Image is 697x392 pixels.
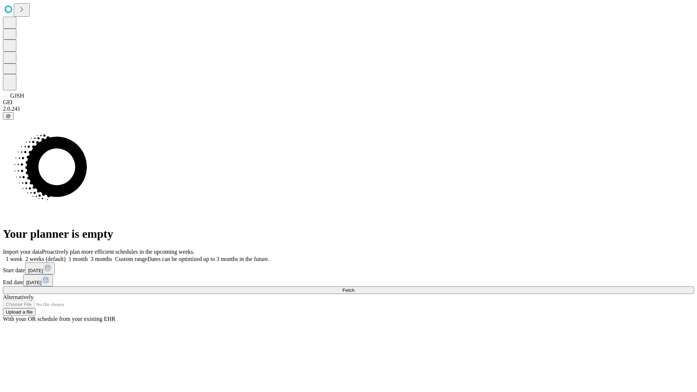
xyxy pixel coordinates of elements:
div: Start date [3,262,694,274]
button: Upload a file [3,308,36,316]
span: 3 months [91,256,112,262]
span: [DATE] [28,268,43,273]
span: @ [6,113,11,119]
h1: Your planner is empty [3,227,694,241]
div: 2.0.241 [3,106,694,112]
span: Import your data [3,249,42,255]
span: GJSH [10,93,24,99]
span: [DATE] [26,280,41,285]
span: Proactively plan more efficient schedules in the upcoming weeks. [42,249,195,255]
button: @ [3,112,14,120]
button: [DATE] [23,274,53,286]
span: 1 week [6,256,23,262]
button: [DATE] [25,262,55,274]
span: Alternatively [3,294,33,300]
span: 2 weeks (default) [25,256,66,262]
span: 1 month [69,256,88,262]
span: With your OR schedule from your existing EHR [3,316,115,322]
div: End date [3,274,694,286]
span: Dates can be optimized up to 3 months in the future. [147,256,269,262]
span: Custom range [115,256,147,262]
button: Fetch [3,286,694,294]
div: GEI [3,99,694,106]
span: Fetch [342,287,354,293]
